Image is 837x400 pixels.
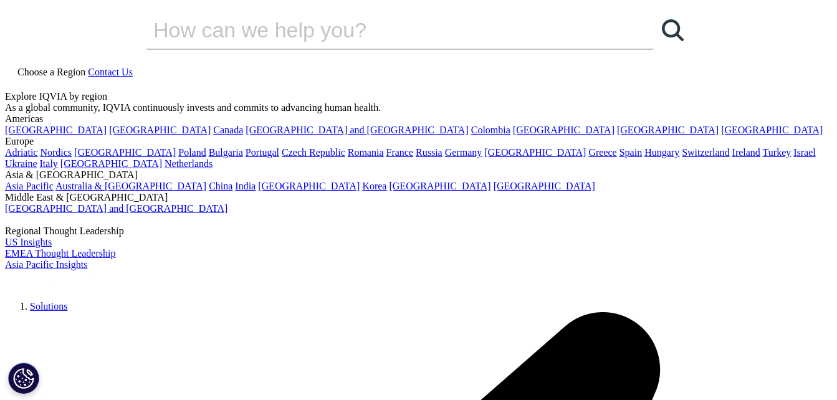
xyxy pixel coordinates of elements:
a: [GEOGRAPHIC_DATA] [109,125,211,135]
a: Ireland [732,147,760,158]
div: Americas [5,113,832,125]
a: [GEOGRAPHIC_DATA] [513,125,615,135]
div: Europe [5,136,832,147]
div: Regional Thought Leadership [5,226,832,237]
span: Choose a Region [17,67,85,77]
a: US Insights [5,237,52,247]
a: Netherlands [165,158,213,169]
a: Portugal [246,147,279,158]
div: Middle East & [GEOGRAPHIC_DATA] [5,192,832,203]
a: Nordics [40,147,72,158]
a: Asia Pacific [5,181,54,191]
a: Contact Us [88,67,133,77]
a: Czech Republic [282,147,345,158]
a: Bulgaria [209,147,243,158]
a: France [386,147,414,158]
a: EMEA Thought Leadership [5,248,115,259]
a: Russia [416,147,442,158]
a: Greece [588,147,616,158]
input: Search [146,11,618,49]
a: Solutions [30,301,67,312]
a: [GEOGRAPHIC_DATA] [60,158,162,169]
a: India [235,181,256,191]
a: Switzerland [682,147,729,158]
a: Hungary [644,147,679,158]
a: Asia Pacific Insights [5,259,87,270]
a: Australia & [GEOGRAPHIC_DATA] [55,181,206,191]
a: [GEOGRAPHIC_DATA] [389,181,490,191]
a: Search [654,11,691,49]
a: Ukraine [5,158,37,169]
a: [GEOGRAPHIC_DATA] and [GEOGRAPHIC_DATA] [5,203,227,214]
a: [GEOGRAPHIC_DATA] [484,147,586,158]
a: Germany [445,147,482,158]
a: [GEOGRAPHIC_DATA] [494,181,595,191]
a: [GEOGRAPHIC_DATA] and [GEOGRAPHIC_DATA] [246,125,468,135]
a: Spain [619,147,642,158]
a: [GEOGRAPHIC_DATA] [5,125,107,135]
a: [GEOGRAPHIC_DATA] [258,181,360,191]
div: As a global community, IQVIA continuously invests and commits to advancing human health. [5,102,832,113]
svg: Search [662,19,684,41]
a: Italy [40,158,58,169]
a: Colombia [471,125,510,135]
button: Cookie 設定 [8,363,39,394]
a: Canada [213,125,243,135]
div: Asia & [GEOGRAPHIC_DATA] [5,169,832,181]
a: Korea [362,181,386,191]
a: Poland [178,147,206,158]
a: Adriatic [5,147,37,158]
img: IQVIA Healthcare Information Technology and Pharma Clinical Research Company [5,270,105,288]
a: China [209,181,232,191]
a: [GEOGRAPHIC_DATA] [617,125,719,135]
a: [GEOGRAPHIC_DATA] [74,147,176,158]
a: Turkey [763,147,792,158]
div: Explore IQVIA by region [5,91,832,102]
a: Israel [793,147,816,158]
a: Romania [348,147,384,158]
a: [GEOGRAPHIC_DATA] [721,125,823,135]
